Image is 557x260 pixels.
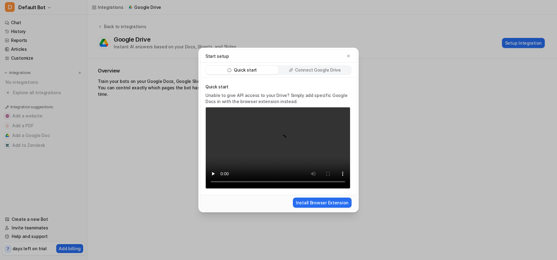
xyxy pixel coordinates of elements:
[295,67,341,73] p: Connect Google Drive
[205,92,350,105] p: Unable to give API access to your Drive? Simply add specific Google Docs in with the browser exte...
[205,107,350,189] video: Your browser does not support the video tag.
[234,67,257,73] p: Quick start
[293,198,352,208] button: Install Browser Extension
[205,84,350,90] p: Quick start
[205,53,229,59] p: Start setup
